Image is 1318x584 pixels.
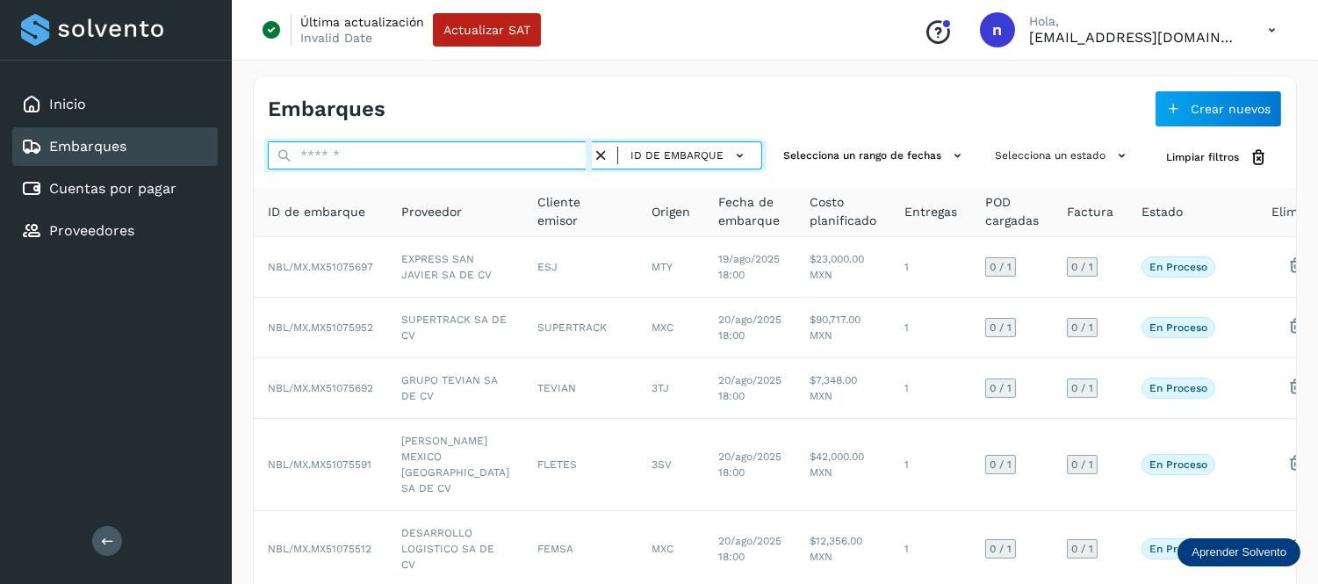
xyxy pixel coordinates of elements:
td: $23,000.00 MXN [796,237,890,298]
p: En proceso [1149,321,1207,334]
td: GRUPO TEVIAN SA DE CV [387,358,523,419]
span: 20/ago/2025 18:00 [718,314,781,342]
p: En proceso [1149,458,1207,471]
span: Proveedor [401,203,462,221]
p: Aprender Solvento [1192,545,1286,559]
div: Inicio [12,85,218,124]
span: Limpiar filtros [1166,149,1239,165]
td: 1 [890,419,971,511]
span: 0 / 1 [990,544,1012,554]
span: 0 / 1 [1071,262,1093,272]
span: 0 / 1 [990,459,1012,470]
span: ID de embarque [268,203,365,221]
button: Actualizar SAT [433,13,541,47]
span: 0 / 1 [990,262,1012,272]
td: $42,000.00 MXN [796,419,890,511]
button: Limpiar filtros [1152,141,1282,174]
a: Inicio [49,96,86,112]
span: NBL/MX.MX51075591 [268,458,371,471]
span: NBL/MX.MX51075697 [268,261,373,273]
td: FLETES [523,419,637,511]
p: En proceso [1149,261,1207,273]
a: Cuentas por pagar [49,180,176,197]
span: 0 / 1 [1071,544,1093,554]
span: 20/ago/2025 18:00 [718,374,781,402]
span: 0 / 1 [990,383,1012,393]
div: Proveedores [12,212,218,250]
span: Entregas [904,203,957,221]
p: niagara+prod@solvento.mx [1029,29,1240,46]
span: ID de embarque [630,148,724,163]
span: Actualizar SAT [443,24,530,36]
span: Cliente emisor [537,193,623,230]
span: 20/ago/2025 18:00 [718,451,781,479]
td: EXPRESS SAN JAVIER SA DE CV [387,237,523,298]
span: NBL/MX.MX51075512 [268,543,371,555]
span: 20/ago/2025 18:00 [718,535,781,563]
span: Origen [652,203,690,221]
td: 1 [890,358,971,419]
td: 1 [890,298,971,358]
td: MTY [637,237,704,298]
p: En proceso [1149,543,1207,555]
td: TEVIAN [523,358,637,419]
span: NBL/MX.MX51075692 [268,382,373,394]
span: Crear nuevos [1191,103,1271,115]
span: 0 / 1 [1071,383,1093,393]
a: Proveedores [49,222,134,239]
span: 19/ago/2025 18:00 [718,253,780,281]
span: 0 / 1 [1071,459,1093,470]
td: $7,348.00 MXN [796,358,890,419]
h4: Embarques [268,97,385,122]
p: Invalid Date [300,30,372,46]
td: ESJ [523,237,637,298]
td: SUPERTRACK SA DE CV [387,298,523,358]
span: Estado [1142,203,1183,221]
span: 0 / 1 [1071,322,1093,333]
div: Cuentas por pagar [12,169,218,208]
button: Selecciona un rango de fechas [776,141,974,170]
button: ID de embarque [625,143,754,169]
p: Hola, [1029,14,1240,29]
a: Embarques [49,138,126,155]
p: En proceso [1149,382,1207,394]
span: Fecha de embarque [718,193,781,230]
td: 1 [890,237,971,298]
span: Costo planificado [810,193,876,230]
span: NBL/MX.MX51075952 [268,321,373,334]
td: $90,717.00 MXN [796,298,890,358]
button: Selecciona un estado [988,141,1138,170]
td: 3SV [637,419,704,511]
span: 0 / 1 [990,322,1012,333]
button: Crear nuevos [1155,90,1282,127]
span: POD cargadas [985,193,1039,230]
div: Aprender Solvento [1178,538,1300,566]
td: 3TJ [637,358,704,419]
td: [PERSON_NAME] MEXICO [GEOGRAPHIC_DATA] SA DE CV [387,419,523,511]
p: Última actualización [300,14,424,30]
div: Embarques [12,127,218,166]
td: MXC [637,298,704,358]
td: SUPERTRACK [523,298,637,358]
span: Factura [1067,203,1113,221]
